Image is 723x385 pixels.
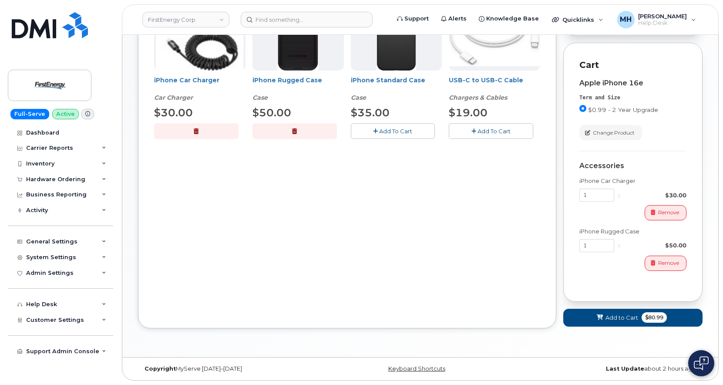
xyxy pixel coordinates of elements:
[563,309,703,327] button: Add to Cart $80.99
[449,76,540,102] div: USB-C to USB-C Cable
[473,10,545,27] a: Knowledge Base
[351,106,390,119] span: $35.00
[614,241,624,250] div: x
[449,123,533,138] button: Add To Cart
[611,11,702,28] div: Melissa Hoye
[605,314,638,322] span: Add to Cart
[391,10,435,27] a: Support
[252,76,322,84] a: iPhone Rugged Case
[515,365,703,372] div: about 2 hours ago
[478,128,511,135] span: Add To Cart
[241,12,373,27] input: Find something...
[546,11,609,28] div: Quicklinks
[579,177,686,185] div: iPhone Car Charger
[658,209,679,216] span: Remove
[351,76,425,84] a: iPhone Standard Case
[606,365,644,372] strong: Last Update
[614,191,624,199] div: x
[694,356,709,370] img: Open chat
[579,162,686,170] div: Accessories
[449,106,488,119] span: $19.00
[252,94,268,101] em: Case
[449,94,507,101] em: Chargers & Cables
[579,59,686,71] p: Cart
[579,94,686,101] div: Term and Size
[638,13,687,20] span: [PERSON_NAME]
[486,14,539,23] span: Knowledge Base
[448,14,467,23] span: Alerts
[620,14,632,25] span: MH
[624,191,686,199] div: $30.00
[142,12,229,27] a: FirstEnergy Corp
[379,128,412,135] span: Add To Cart
[252,76,344,102] div: iPhone Rugged Case
[588,106,658,113] span: $0.99 - 2 Year Upgrade
[658,259,679,267] span: Remove
[154,76,219,84] a: iPhone Car Charger
[579,227,686,236] div: iPhone Rugged Case
[351,76,442,102] div: iPhone Standard Case
[351,94,366,101] em: Case
[645,205,686,220] button: Remove
[154,94,193,101] em: Car Charger
[642,312,667,323] span: $80.99
[154,76,245,102] div: iPhone Car Charger
[645,256,686,271] button: Remove
[435,10,473,27] a: Alerts
[638,20,687,27] span: Help Desk
[154,106,193,119] span: $30.00
[388,365,445,372] a: Keyboard Shortcuts
[579,125,642,140] button: Change Product
[579,79,686,87] div: Apple iPhone 16e
[593,129,635,137] span: Change Product
[579,105,586,112] input: $0.99 - 2 Year Upgrade
[351,123,435,138] button: Add To Cart
[449,76,523,84] a: USB-C to USB-C Cable
[252,106,291,119] span: $50.00
[404,14,429,23] span: Support
[562,16,594,23] span: Quicklinks
[138,365,326,372] div: MyServe [DATE]–[DATE]
[624,241,686,250] div: $50.00
[145,365,176,372] strong: Copyright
